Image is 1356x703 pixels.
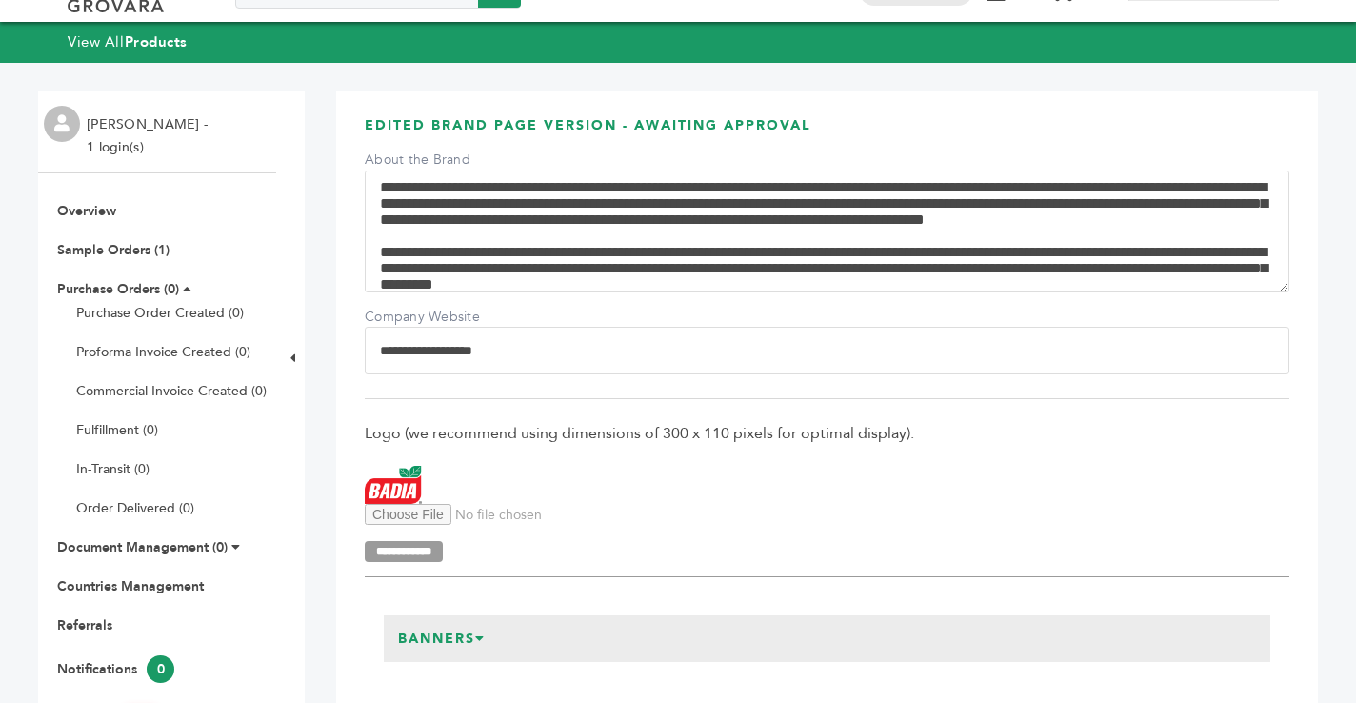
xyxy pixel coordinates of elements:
[57,616,112,634] a: Referrals
[57,660,174,678] a: Notifications0
[87,113,212,159] li: [PERSON_NAME] - 1 login(s)
[365,308,498,327] label: Company Website
[68,32,188,51] a: View AllProducts
[365,423,1289,444] span: Logo (we recommend using dimensions of 300 x 110 pixels for optimal display):
[57,538,228,556] a: Document Management (0)
[76,421,158,439] a: Fulfillment (0)
[147,655,174,683] span: 0
[76,499,194,517] a: Order Delivered (0)
[125,32,188,51] strong: Products
[384,615,500,663] h3: Banners
[365,151,498,170] label: About the Brand
[57,280,179,298] a: Purchase Orders (0)
[365,466,422,505] img: BADIA SPICES,LLC
[76,460,150,478] a: In-Transit (0)
[44,106,80,142] img: profile.png
[57,202,116,220] a: Overview
[76,382,267,400] a: Commercial Invoice Created (0)
[76,304,244,322] a: Purchase Order Created (0)
[365,116,1289,150] h3: Edited Brand Page Version - AWAITING APPROVAL
[57,241,169,259] a: Sample Orders (1)
[76,343,250,361] a: Proforma Invoice Created (0)
[57,577,204,595] a: Countries Management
